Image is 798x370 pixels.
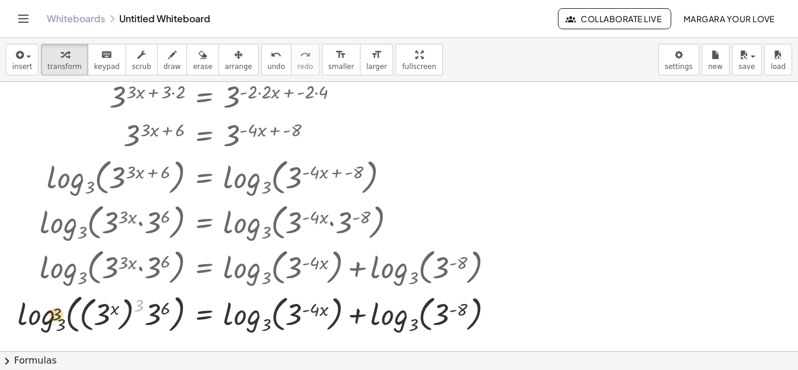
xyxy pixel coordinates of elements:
span: undo [268,63,285,71]
span: insert [12,63,32,71]
button: save [732,44,762,75]
button: format_sizelarger [360,44,393,75]
span: Margara your love [683,13,775,24]
button: fullscreen [395,44,442,75]
span: smaller [328,63,354,71]
button: format_sizesmaller [322,44,360,75]
i: format_size [335,48,346,62]
span: keypad [94,63,120,71]
button: Collaborate Live [558,8,671,29]
span: new [708,63,723,71]
span: erase [193,63,212,71]
span: draw [164,63,181,71]
button: Margara your love [674,8,784,29]
button: redoredo [291,44,320,75]
button: arrange [218,44,259,75]
span: transform [47,63,82,71]
span: load [771,63,786,71]
button: new [702,44,730,75]
button: Toggle navigation [14,9,33,28]
button: undoundo [261,44,292,75]
span: arrange [225,63,252,71]
i: redo [300,48,311,62]
span: larger [366,63,387,71]
i: format_size [371,48,382,62]
span: scrub [132,63,151,71]
button: transform [41,44,88,75]
button: settings [658,44,699,75]
i: undo [270,48,282,62]
span: settings [665,63,693,71]
button: draw [157,44,188,75]
button: keyboardkeypad [88,44,126,75]
button: load [764,44,792,75]
span: Collaborate Live [568,13,661,24]
button: erase [186,44,218,75]
button: scrub [126,44,158,75]
span: redo [297,63,313,71]
a: Whiteboards [47,13,105,25]
button: insert [6,44,39,75]
span: fullscreen [402,63,436,71]
i: keyboard [101,48,112,62]
span: save [738,63,755,71]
